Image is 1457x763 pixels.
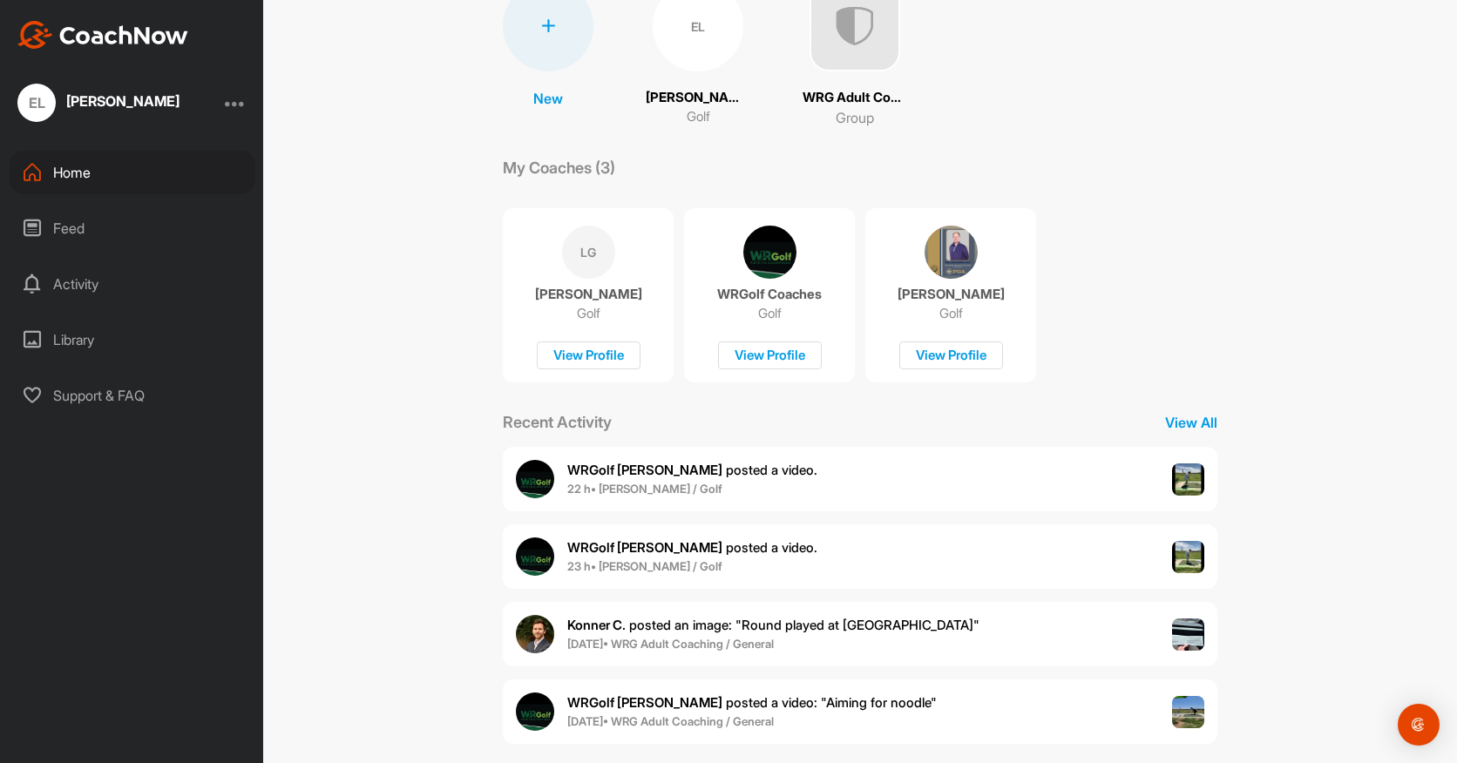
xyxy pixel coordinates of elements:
[537,341,640,370] div: View Profile
[10,318,255,361] div: Library
[503,410,612,434] p: Recent Activity
[1172,696,1205,729] img: post image
[939,305,963,322] p: Golf
[10,206,255,250] div: Feed
[567,617,979,633] span: posted an image : " Round played at [GEOGRAPHIC_DATA] "
[66,94,180,108] div: [PERSON_NAME]
[567,559,722,573] b: 23 h • [PERSON_NAME] / Golf
[925,226,978,279] img: coach avatar
[1165,412,1217,433] p: View All
[567,694,722,711] b: WRGolf [PERSON_NAME]
[646,88,750,108] p: [PERSON_NAME]
[718,341,822,370] div: View Profile
[567,694,937,711] span: posted a video : " Aiming for noodle "
[1172,541,1205,574] img: post image
[1398,704,1440,746] div: Open Intercom Messenger
[758,305,782,322] p: Golf
[899,341,1003,370] div: View Profile
[717,286,822,303] p: WRGolf Coaches
[533,88,563,109] p: New
[516,460,554,498] img: user avatar
[743,226,796,279] img: coach avatar
[503,156,615,179] p: My Coaches (3)
[516,537,554,576] img: user avatar
[567,539,817,556] span: posted a video .
[567,617,626,633] b: Konner C.
[10,262,255,306] div: Activity
[17,21,188,49] img: CoachNow
[10,374,255,417] div: Support & FAQ
[567,462,722,478] b: WRGolf [PERSON_NAME]
[567,482,722,496] b: 22 h • [PERSON_NAME] / Golf
[535,286,642,303] p: [PERSON_NAME]
[567,462,817,478] span: posted a video .
[687,107,710,127] p: Golf
[567,714,774,728] b: [DATE] • WRG Adult Coaching / General
[516,615,554,653] img: user avatar
[836,107,874,128] p: Group
[516,692,554,731] img: user avatar
[898,286,1005,303] p: [PERSON_NAME]
[17,84,56,122] div: EL
[562,226,615,279] div: LG
[10,151,255,194] div: Home
[1172,463,1205,496] img: post image
[803,88,907,108] p: WRG Adult Coaching
[577,305,600,322] p: Golf
[567,637,774,651] b: [DATE] • WRG Adult Coaching / General
[1172,618,1205,652] img: post image
[567,539,722,556] b: WRGolf [PERSON_NAME]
